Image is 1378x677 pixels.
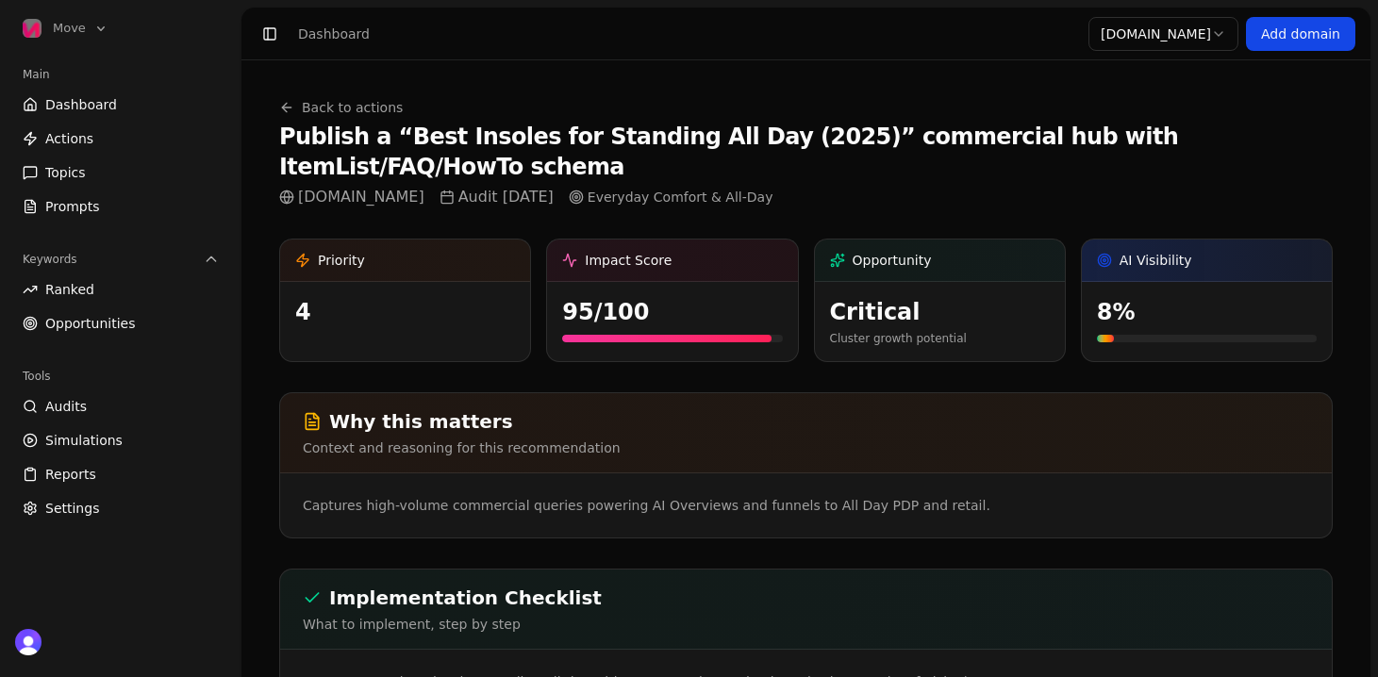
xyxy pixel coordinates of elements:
[303,438,1309,457] p: Context and reasoning for this recommendation
[279,122,1333,182] h1: Publish a “Best Insoles for Standing All Day (2025)” commercial hub with ItemList/FAQ/HowTo schema
[15,157,226,188] a: Topics
[569,188,773,206] a: Everyday Comfort & All‑Day
[15,425,226,455] a: Simulations
[830,331,1050,346] p: Cluster growth potential
[45,465,96,484] span: Reports
[45,95,117,114] span: Dashboard
[1097,297,1317,327] div: 8 %
[15,15,116,41] button: Open organization switcher
[318,251,365,270] span: Priority
[562,297,782,327] div: 95 /100
[15,459,226,489] a: Reports
[15,274,226,305] a: Ranked
[15,124,226,154] a: Actions
[585,251,672,270] span: Impact Score
[303,615,1309,634] p: What to implement, step by step
[303,408,1309,435] h2: Why this matters
[279,186,424,208] span: [DOMAIN_NAME]
[45,499,99,518] span: Settings
[15,493,226,523] a: Settings
[298,25,370,43] div: Dashboard
[53,20,86,37] span: Move
[830,297,1050,327] div: critical
[45,197,100,216] span: Prompts
[279,98,403,117] a: Back to actions
[440,186,554,208] span: Audit [DATE]
[15,629,42,655] img: 's logo
[15,308,226,338] a: Opportunities
[23,19,42,38] img: Move
[45,431,123,450] span: Simulations
[15,244,226,274] button: Keywords
[1246,17,1355,51] a: Add domain
[15,629,42,655] button: Open user button
[295,297,515,327] div: 4
[45,280,94,299] span: Ranked
[45,397,87,416] span: Audits
[15,191,226,222] a: Prompts
[45,314,136,333] span: Opportunities
[15,90,226,120] a: Dashboard
[853,251,932,270] span: Opportunity
[15,361,226,391] div: Tools
[1120,251,1192,270] span: AI Visibility
[15,391,226,421] a: Audits
[45,129,93,148] span: Actions
[15,59,226,90] div: Main
[45,163,86,182] span: Topics
[303,496,1027,515] p: Captures high-volume commercial queries powering AI Overviews and funnels to All Day PDP and retail.
[303,585,1309,611] h2: Implementation Checklist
